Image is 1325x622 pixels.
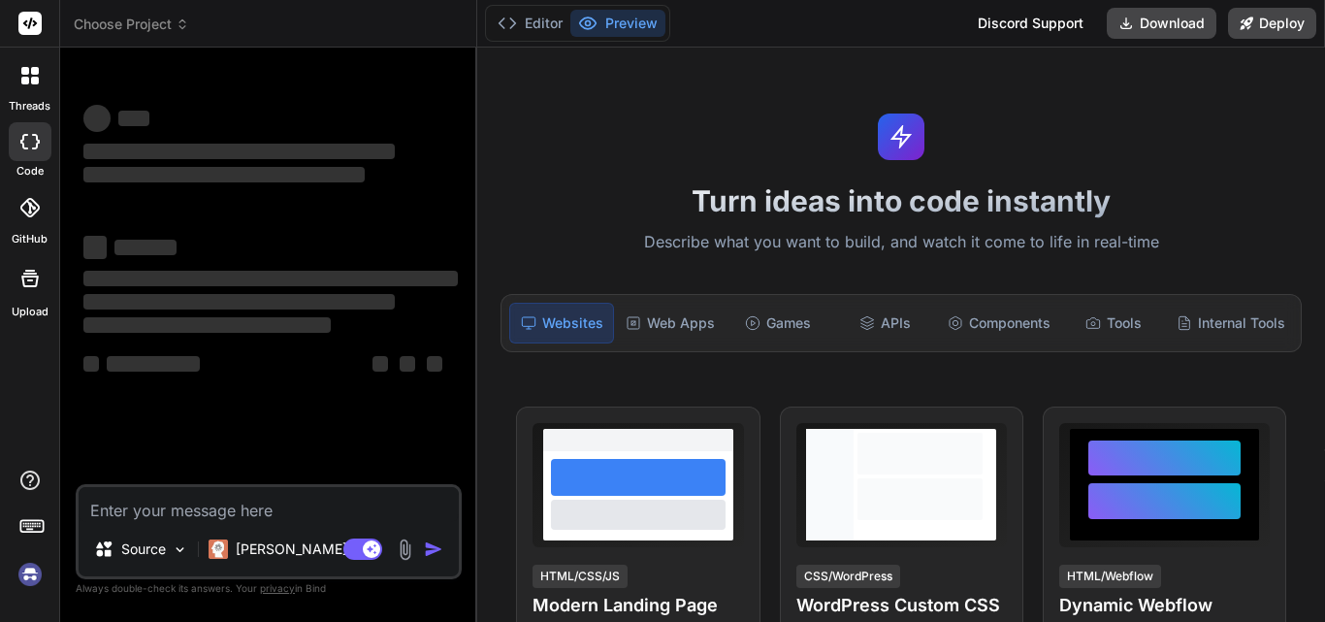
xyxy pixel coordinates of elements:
p: Always double-check its answers. Your in Bind [76,579,462,598]
span: ‌ [83,294,395,310]
span: ‌ [427,356,442,372]
span: ‌ [83,317,331,333]
img: Pick Models [172,541,188,558]
label: GitHub [12,231,48,247]
label: threads [9,98,50,115]
span: ‌ [83,144,395,159]
span: ‌ [400,356,415,372]
div: Games [727,303,829,344]
img: signin [14,558,47,591]
div: Internal Tools [1169,303,1293,344]
div: APIs [833,303,936,344]
h1: Turn ideas into code instantly [489,183,1313,218]
div: HTML/CSS/JS [533,565,628,588]
span: ‌ [372,356,388,372]
div: Components [940,303,1058,344]
p: [PERSON_NAME] 4 S.. [236,540,380,559]
span: ‌ [83,167,365,182]
div: Web Apps [618,303,723,344]
button: Editor [490,10,570,37]
div: Websites [509,303,614,344]
p: Describe what you want to build, and watch it come to life in real-time [489,230,1313,255]
img: icon [424,540,443,559]
span: ‌ [83,356,99,372]
button: Preview [570,10,665,37]
div: Tools [1062,303,1165,344]
div: HTML/Webflow [1059,565,1161,588]
span: Choose Project [74,15,189,34]
button: Deploy [1228,8,1316,39]
span: privacy [260,582,295,594]
span: ‌ [118,111,149,126]
h4: Modern Landing Page [533,592,743,619]
label: code [16,163,44,180]
button: Download [1107,8,1216,39]
img: Claude 4 Sonnet [209,540,228,559]
h4: WordPress Custom CSS [796,592,1007,619]
div: CSS/WordPress [796,565,900,588]
p: Source [121,540,166,559]
img: attachment [394,539,416,561]
span: ‌ [107,356,200,372]
span: ‌ [83,236,107,259]
span: ‌ [114,240,177,255]
label: Upload [12,304,48,320]
span: ‌ [83,105,111,132]
span: ‌ [83,271,458,286]
div: Discord Support [966,8,1095,39]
